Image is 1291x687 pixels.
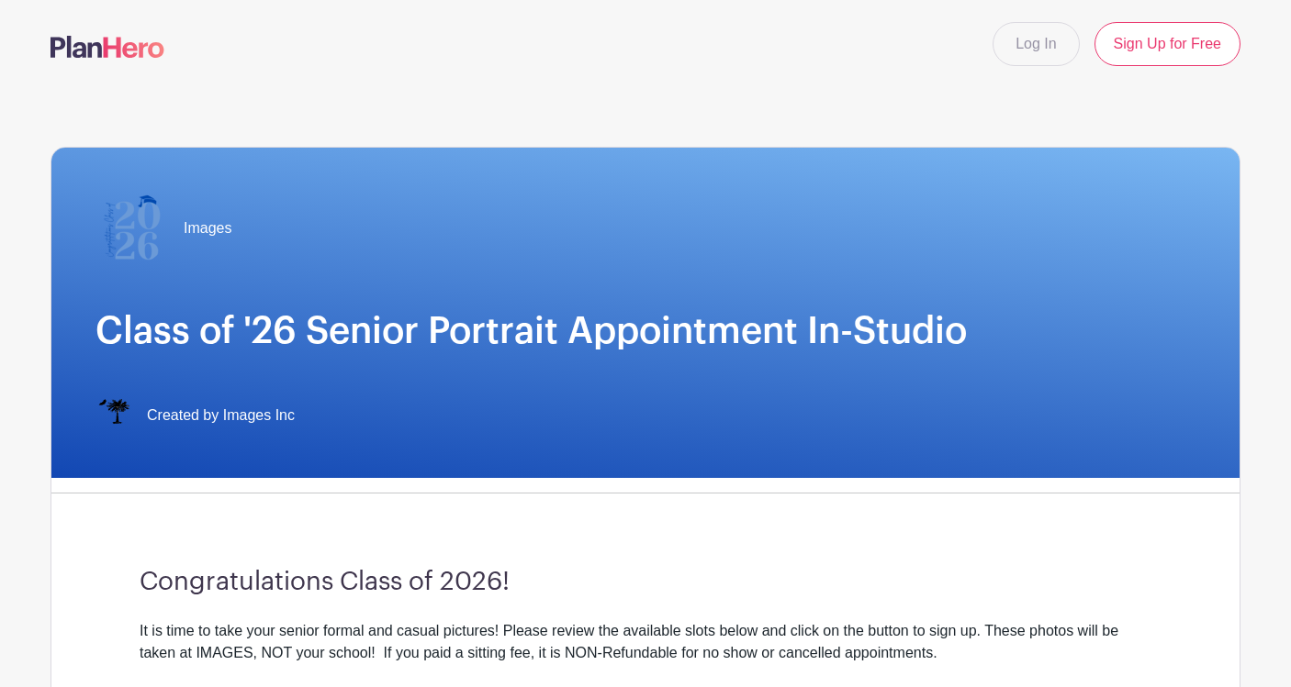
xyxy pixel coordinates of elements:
[140,620,1151,664] div: It is time to take your senior formal and casual pictures! Please review the available slots belo...
[1095,22,1240,66] a: Sign Up for Free
[147,404,295,427] span: Created by Images Inc
[184,217,231,239] span: Images
[95,192,169,265] img: 2026%20logo%20(2).png
[95,397,132,434] img: IMAGES%20logo%20transparenT%20PNG%20s.png
[95,309,1196,353] h1: Class of '26 Senior Portrait Appointment In-Studio
[140,567,1151,598] h3: Congratulations Class of 2026!
[51,36,164,58] img: logo-507f7623f17ff9eddc593b1ce0a138ce2505c220e1c5a4e2b4648c50719b7d32.svg
[993,22,1079,66] a: Log In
